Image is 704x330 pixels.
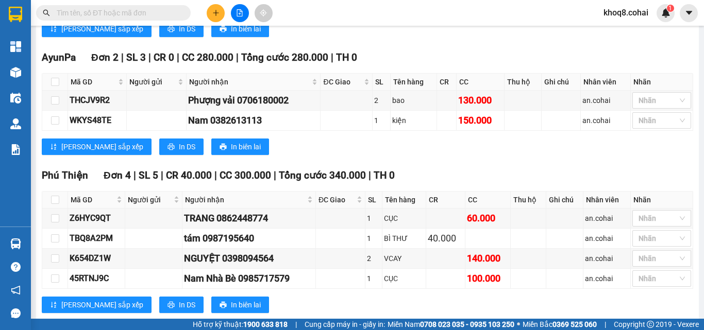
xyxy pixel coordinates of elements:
th: Tên hàng [382,192,427,209]
th: SL [365,192,382,209]
span: | [331,51,333,63]
div: CỤC [384,273,425,284]
th: CC [457,74,505,91]
th: Tên hàng [391,74,437,91]
span: sort-ascending [50,301,57,309]
span: printer [220,143,227,151]
span: | [368,169,371,181]
span: Tổng cước 340.000 [279,169,366,181]
span: printer [167,25,175,33]
strong: 1900 633 818 [243,320,288,328]
div: 1 [367,233,380,244]
span: | [605,319,606,330]
span: search [43,9,50,16]
div: Z6HYC9QT [70,212,123,224]
button: printerIn DS [159,21,204,37]
span: Phú Thiện [42,169,88,181]
div: bao [392,95,435,106]
img: logo-vxr [9,7,22,22]
img: dashboard-icon [10,41,21,52]
td: Z6HYC9QT [68,209,125,229]
button: printerIn biên lai [211,138,269,155]
span: ⚪️ [517,322,520,326]
span: 1 [668,5,672,12]
img: solution-icon [10,144,21,155]
span: | [161,169,163,181]
th: Ghi chú [546,192,583,209]
span: CR 0 [154,51,174,63]
button: printerIn biên lai [211,21,269,37]
button: sort-ascending[PERSON_NAME] sắp xếp [42,297,152,313]
span: | [177,51,179,63]
th: SL [373,74,391,91]
img: warehouse-icon [10,118,21,129]
img: icon-new-feature [661,8,671,18]
th: Thu hộ [511,192,546,209]
span: SL 3 [126,51,146,63]
td: WKYS48TE [68,111,127,131]
div: 130.000 [458,93,502,108]
div: 1 [367,213,380,224]
span: In DS [179,23,195,34]
div: 40.000 [428,231,463,246]
span: [PERSON_NAME] sắp xếp [61,299,143,310]
div: an.cohai [585,213,629,224]
div: Nhãn [633,76,690,88]
span: Miền Bắc [523,319,597,330]
img: warehouse-icon [10,238,21,249]
span: ĐC Giao [319,194,355,205]
input: Tìm tên, số ĐT hoặc mã đơn [57,7,178,19]
img: warehouse-icon [10,93,21,103]
span: | [133,169,136,181]
span: Hỗ trợ kỹ thuật: [193,319,288,330]
div: NGUYỆT 0398094564 [184,251,314,266]
strong: 0708 023 035 - 0935 103 250 [420,320,514,328]
span: Mã GD [71,194,114,205]
button: printerIn DS [159,297,204,313]
span: In biên lai [231,23,261,34]
span: printer [220,301,227,309]
span: | [148,51,151,63]
div: TRANG 0862448774 [184,211,314,225]
span: plus [212,9,220,16]
button: plus [207,4,225,22]
button: printerIn DS [159,138,204,155]
span: | [121,51,124,63]
strong: 0369 525 060 [552,320,597,328]
span: khoq8.cohai [595,6,657,19]
span: message [11,308,21,318]
span: In biên lai [231,299,261,310]
div: tám 0987195640 [184,231,314,246]
div: an.cohai [585,233,629,244]
div: Phượng vải 0706180002 [188,93,319,108]
span: caret-down [684,8,694,18]
button: caret-down [680,4,698,22]
span: CC 280.000 [182,51,233,63]
span: printer [167,301,175,309]
div: 150.000 [458,113,502,128]
span: TH 0 [374,169,395,181]
div: THCJV9R2 [70,94,125,107]
div: Nhãn [633,194,690,205]
td: K654DZ1W [68,249,125,269]
span: Tổng cước 280.000 [241,51,328,63]
span: copyright [647,321,654,328]
th: Nhân viên [583,192,631,209]
span: ĐC Giao [323,76,362,88]
th: CC [465,192,511,209]
span: [PERSON_NAME] sắp xếp [61,23,143,34]
div: 60.000 [467,211,509,225]
span: AyunPa [42,51,76,63]
span: SL 5 [139,169,158,181]
span: In biên lai [231,141,261,152]
button: sort-ascending[PERSON_NAME] sắp xếp [42,138,152,155]
span: printer [167,143,175,151]
span: sort-ascending [50,25,57,33]
span: Người gửi [129,76,176,88]
span: In DS [179,299,195,310]
div: an.cohai [585,273,629,284]
button: sort-ascending[PERSON_NAME] sắp xếp [42,21,152,37]
button: printerIn biên lai [211,297,269,313]
span: | [236,51,239,63]
th: Thu hộ [505,74,542,91]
